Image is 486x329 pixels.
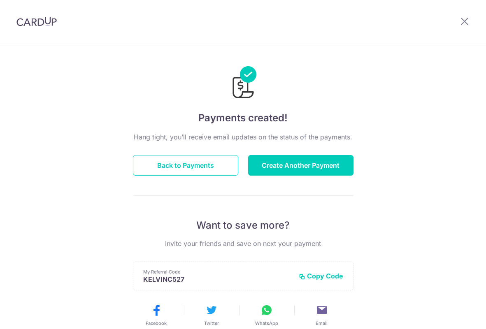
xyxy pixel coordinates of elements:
[133,219,353,232] p: Want to save more?
[316,320,328,327] span: Email
[143,275,292,283] p: KELVINC527
[143,269,292,275] p: My Referral Code
[242,304,291,327] button: WhatsApp
[298,304,346,327] button: Email
[133,239,353,248] p: Invite your friends and save on next your payment
[230,66,256,101] img: Payments
[248,155,353,176] button: Create Another Payment
[133,155,238,176] button: Back to Payments
[255,320,278,327] span: WhatsApp
[299,272,343,280] button: Copy Code
[132,304,181,327] button: Facebook
[133,111,353,125] h4: Payments created!
[146,320,167,327] span: Facebook
[16,16,57,26] img: CardUp
[187,304,236,327] button: Twitter
[204,320,219,327] span: Twitter
[133,132,353,142] p: Hang tight, you’ll receive email updates on the status of the payments.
